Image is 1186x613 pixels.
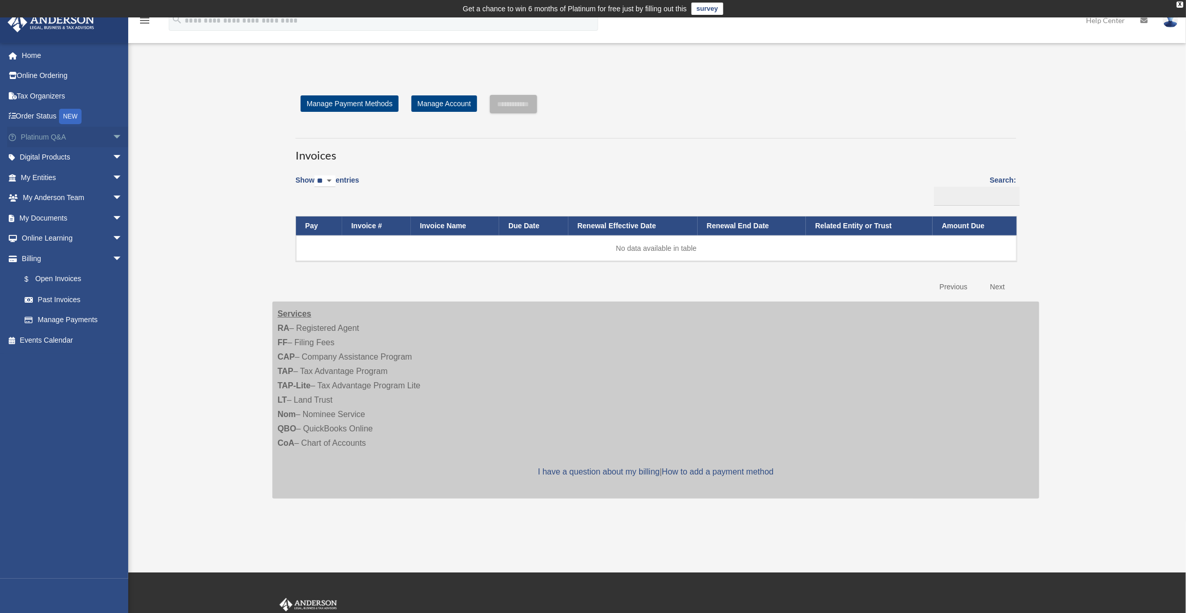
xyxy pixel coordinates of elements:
[278,324,289,332] strong: RA
[7,147,138,168] a: Digital Productsarrow_drop_down
[7,330,138,350] a: Events Calendar
[278,465,1034,479] p: |
[7,248,133,269] a: Billingarrow_drop_down
[112,208,133,229] span: arrow_drop_down
[278,367,293,375] strong: TAP
[982,276,1013,298] a: Next
[278,338,288,347] strong: FF
[278,381,311,390] strong: TAP-Lite
[139,14,151,27] i: menu
[7,167,138,188] a: My Entitiesarrow_drop_down
[296,235,1017,261] td: No data available in table
[14,289,133,310] a: Past Invoices
[806,216,933,235] th: Related Entity or Trust: activate to sort column ascending
[7,188,138,208] a: My Anderson Teamarrow_drop_down
[7,228,138,249] a: Online Learningarrow_drop_down
[59,109,82,124] div: NEW
[691,3,723,15] a: survey
[411,216,500,235] th: Invoice Name: activate to sort column ascending
[7,66,138,86] a: Online Ordering
[171,14,183,25] i: search
[7,208,138,228] a: My Documentsarrow_drop_down
[5,12,97,32] img: Anderson Advisors Platinum Portal
[14,310,133,330] a: Manage Payments
[411,95,477,112] a: Manage Account
[568,216,698,235] th: Renewal Effective Date: activate to sort column ascending
[272,302,1039,499] div: – Registered Agent – Filing Fees – Company Assistance Program – Tax Advantage Program – Tax Advan...
[112,127,133,148] span: arrow_drop_down
[538,467,660,476] a: I have a question about my billing
[278,396,287,404] strong: LT
[1163,13,1178,28] img: User Pic
[278,309,311,318] strong: Services
[112,167,133,188] span: arrow_drop_down
[295,174,359,197] label: Show entries
[112,188,133,209] span: arrow_drop_down
[278,439,294,447] strong: CoA
[7,106,138,127] a: Order StatusNEW
[112,147,133,168] span: arrow_drop_down
[112,228,133,249] span: arrow_drop_down
[499,216,568,235] th: Due Date: activate to sort column ascending
[112,248,133,269] span: arrow_drop_down
[278,424,296,433] strong: QBO
[931,174,1016,206] label: Search:
[1177,2,1183,8] div: close
[7,45,138,66] a: Home
[278,352,295,361] strong: CAP
[7,86,138,106] a: Tax Organizers
[278,598,339,611] img: Anderson Advisors Platinum Portal
[933,216,1017,235] th: Amount Due: activate to sort column ascending
[295,138,1016,164] h3: Invoices
[139,18,151,27] a: menu
[7,127,138,147] a: Platinum Q&Aarrow_drop_down
[30,273,35,286] span: $
[698,216,806,235] th: Renewal End Date: activate to sort column ascending
[934,187,1020,206] input: Search:
[301,95,399,112] a: Manage Payment Methods
[342,216,411,235] th: Invoice #: activate to sort column ascending
[314,175,335,187] select: Showentries
[463,3,687,15] div: Get a chance to win 6 months of Platinum for free just by filling out this
[14,269,128,290] a: $Open Invoices
[932,276,975,298] a: Previous
[662,467,774,476] a: How to add a payment method
[296,216,342,235] th: Pay: activate to sort column descending
[278,410,296,419] strong: Nom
